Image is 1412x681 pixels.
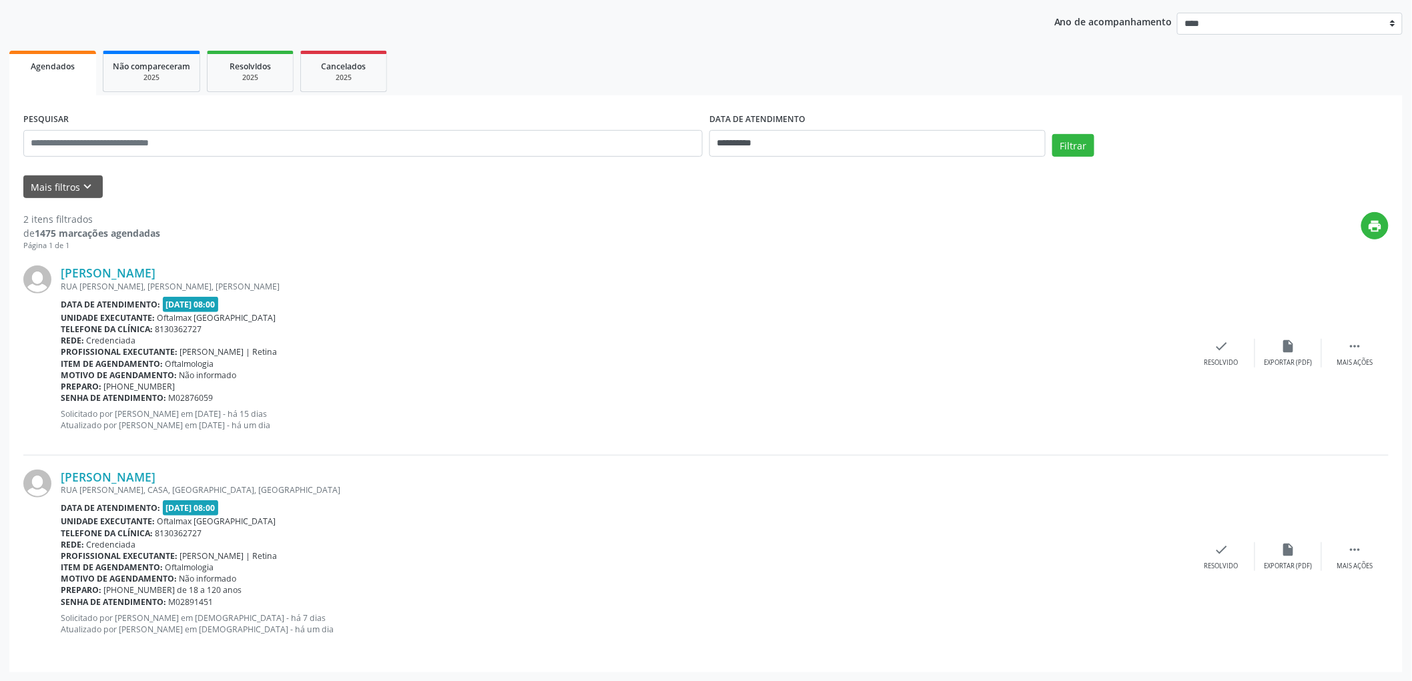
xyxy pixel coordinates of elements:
[35,227,160,239] strong: 1475 marcações agendadas
[1361,212,1389,239] button: print
[61,528,153,539] b: Telefone da clínica:
[23,470,51,498] img: img
[155,528,202,539] span: 8130362727
[61,358,163,370] b: Item de agendamento:
[230,61,271,72] span: Resolvidos
[104,381,175,392] span: [PHONE_NUMBER]
[1204,358,1239,368] div: Resolvido
[1265,562,1313,571] div: Exportar (PDF)
[163,500,219,516] span: [DATE] 08:00
[61,470,155,484] a: [PERSON_NAME]
[61,550,178,562] b: Profissional executante:
[61,370,177,381] b: Motivo de agendamento:
[1368,219,1383,233] i: print
[169,392,214,404] span: M02876059
[61,584,101,596] b: Preparo:
[1348,339,1363,354] i: 
[61,265,155,280] a: [PERSON_NAME]
[155,323,202,335] span: 8130362727
[61,381,101,392] b: Preparo:
[169,596,214,608] span: M02891451
[180,550,278,562] span: [PERSON_NAME] | Retina
[23,175,103,199] button: Mais filtroskeyboard_arrow_down
[23,212,160,226] div: 2 itens filtrados
[180,573,237,584] span: Não informado
[1281,339,1296,354] i: insert_drive_file
[322,61,366,72] span: Cancelados
[157,312,276,323] span: Oftalmax [GEOGRAPHIC_DATA]
[217,73,284,83] div: 2025
[81,179,95,194] i: keyboard_arrow_down
[61,502,160,514] b: Data de atendimento:
[709,109,805,130] label: DATA DE ATENDIMENTO
[310,73,377,83] div: 2025
[23,109,69,130] label: PESQUISAR
[61,392,166,404] b: Senha de atendimento:
[87,539,136,550] span: Credenciada
[157,516,276,527] span: Oftalmax [GEOGRAPHIC_DATA]
[1052,134,1094,157] button: Filtrar
[23,240,160,251] div: Página 1 de 1
[1265,358,1313,368] div: Exportar (PDF)
[31,61,75,72] span: Agendados
[1054,13,1172,29] p: Ano de acompanhamento
[61,573,177,584] b: Motivo de agendamento:
[61,408,1188,431] p: Solicitado por [PERSON_NAME] em [DATE] - há 15 dias Atualizado por [PERSON_NAME] em [DATE] - há u...
[1214,339,1229,354] i: check
[61,299,160,310] b: Data de atendimento:
[61,323,153,335] b: Telefone da clínica:
[61,335,84,346] b: Rede:
[61,596,166,608] b: Senha de atendimento:
[1204,562,1239,571] div: Resolvido
[61,484,1188,496] div: RUA [PERSON_NAME], CASA, [GEOGRAPHIC_DATA], [GEOGRAPHIC_DATA]
[165,562,214,573] span: Oftalmologia
[61,312,155,323] b: Unidade executante:
[1337,358,1373,368] div: Mais ações
[113,61,190,72] span: Não compareceram
[1348,542,1363,557] i: 
[61,516,155,527] b: Unidade executante:
[1337,562,1373,571] div: Mais ações
[1281,542,1296,557] i: insert_drive_file
[61,346,178,358] b: Profissional executante:
[163,297,219,312] span: [DATE] 08:00
[180,346,278,358] span: [PERSON_NAME] | Retina
[61,612,1188,635] p: Solicitado por [PERSON_NAME] em [DEMOGRAPHIC_DATA] - há 7 dias Atualizado por [PERSON_NAME] em [D...
[61,562,163,573] b: Item de agendamento:
[1214,542,1229,557] i: check
[180,370,237,381] span: Não informado
[61,539,84,550] b: Rede:
[23,226,160,240] div: de
[87,335,136,346] span: Credenciada
[61,281,1188,292] div: RUA [PERSON_NAME], [PERSON_NAME], [PERSON_NAME]
[23,265,51,293] img: img
[165,358,214,370] span: Oftalmologia
[113,73,190,83] div: 2025
[104,584,242,596] span: [PHONE_NUMBER] de 18 a 120 anos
